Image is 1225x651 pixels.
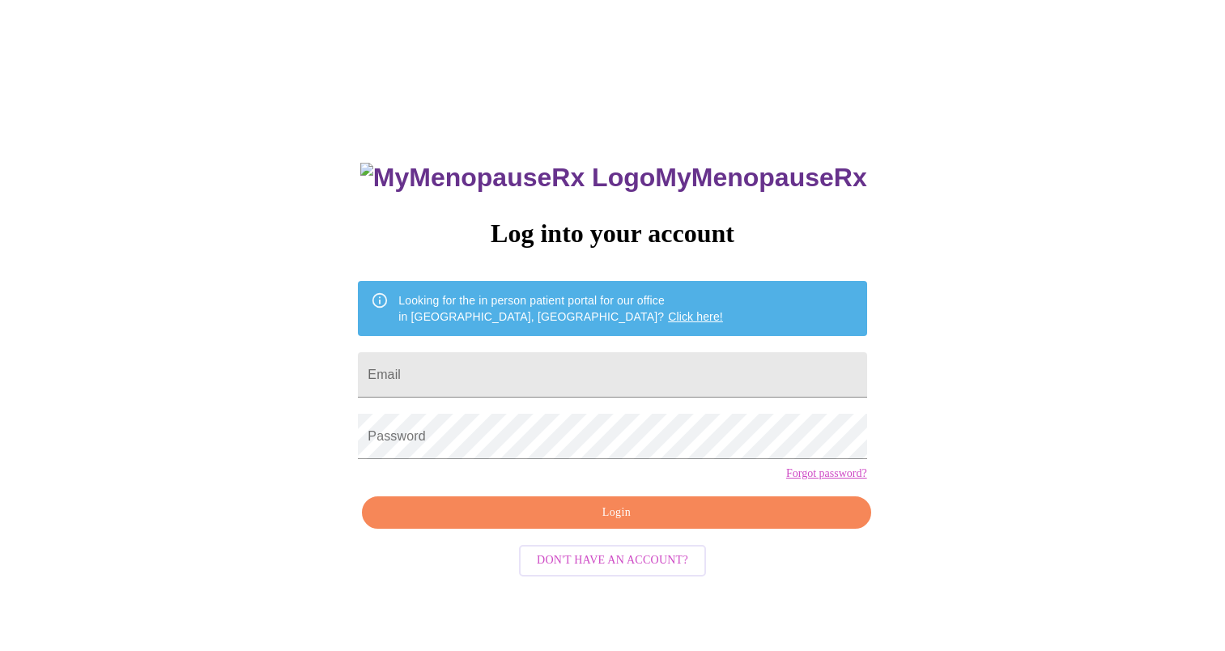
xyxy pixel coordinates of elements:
[362,496,870,530] button: Login
[381,503,852,523] span: Login
[360,163,655,193] img: MyMenopauseRx Logo
[537,551,688,571] span: Don't have an account?
[515,552,710,566] a: Don't have an account?
[668,310,723,323] a: Click here!
[398,286,723,331] div: Looking for the in person patient portal for our office in [GEOGRAPHIC_DATA], [GEOGRAPHIC_DATA]?
[519,545,706,577] button: Don't have an account?
[786,467,867,480] a: Forgot password?
[360,163,867,193] h3: MyMenopauseRx
[358,219,866,249] h3: Log into your account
